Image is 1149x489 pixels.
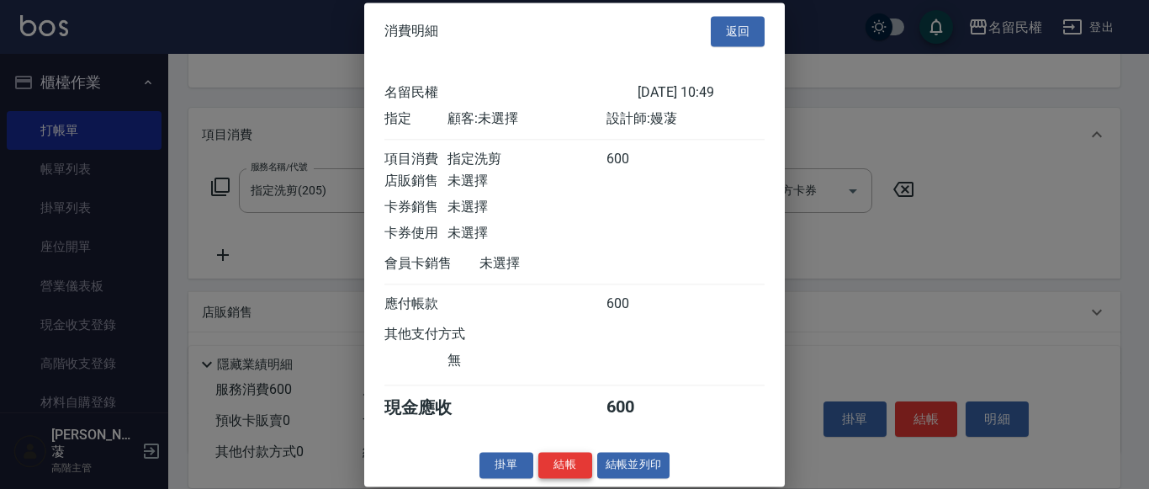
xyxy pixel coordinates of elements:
[606,295,670,313] div: 600
[479,255,638,273] div: 未選擇
[711,16,765,47] button: 返回
[384,173,447,190] div: 店販銷售
[606,396,670,419] div: 600
[638,84,765,102] div: [DATE] 10:49
[538,452,592,478] button: 結帳
[384,225,447,242] div: 卡券使用
[384,110,447,128] div: 指定
[384,295,447,313] div: 應付帳款
[384,151,447,168] div: 項目消費
[606,110,765,128] div: 設計師: 嫚蓤
[384,255,479,273] div: 會員卡銷售
[384,396,479,419] div: 現金應收
[384,84,638,102] div: 名留民權
[479,452,533,478] button: 掛單
[447,199,606,216] div: 未選擇
[447,110,606,128] div: 顧客: 未選擇
[606,151,670,168] div: 600
[447,173,606,190] div: 未選擇
[447,151,606,168] div: 指定洗剪
[384,326,511,343] div: 其他支付方式
[447,225,606,242] div: 未選擇
[384,23,438,40] span: 消費明細
[384,199,447,216] div: 卡券銷售
[597,452,670,478] button: 結帳並列印
[447,352,606,369] div: 無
